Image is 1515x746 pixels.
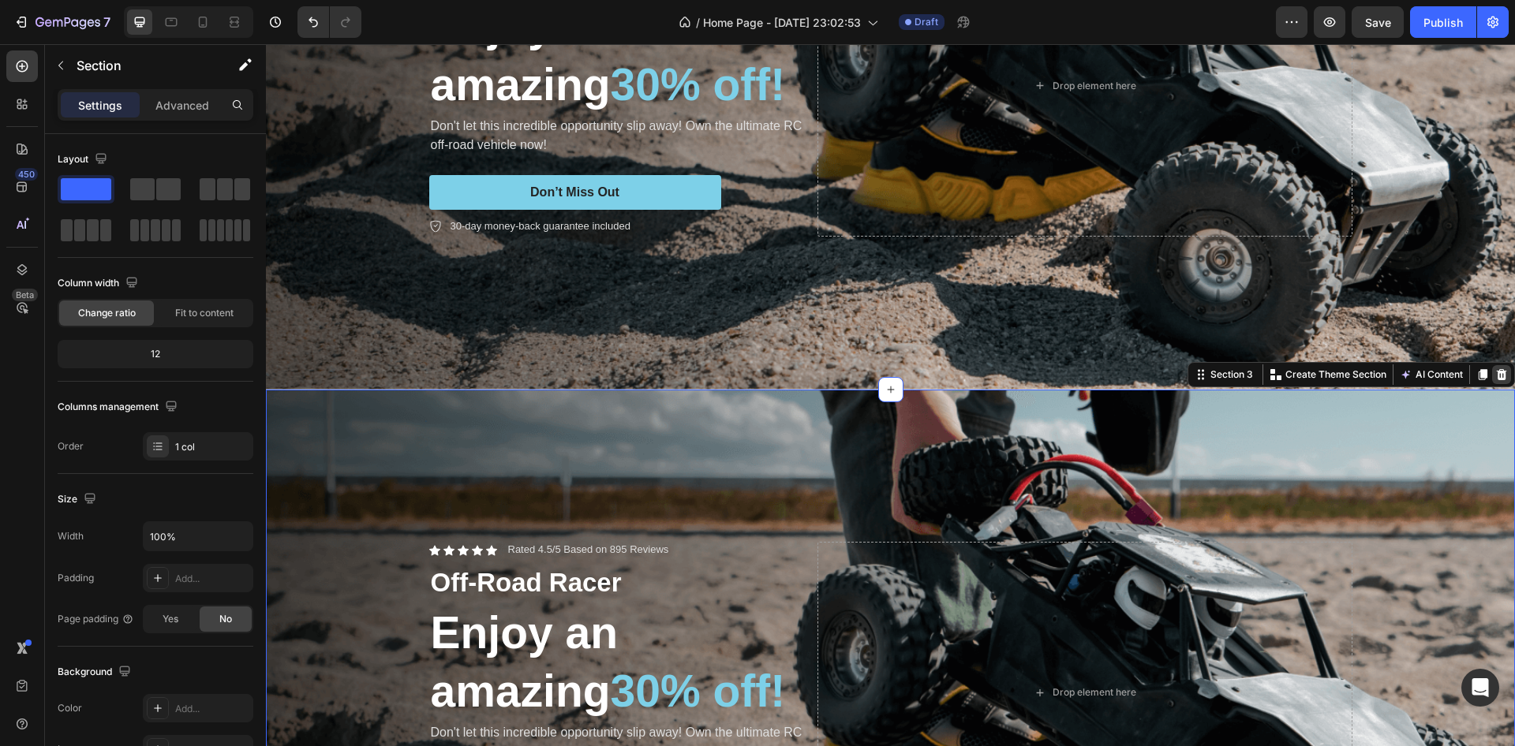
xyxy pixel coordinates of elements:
[696,14,700,31] span: /
[345,621,520,672] span: 30% off!
[15,168,38,181] div: 450
[175,572,249,586] div: Add...
[77,56,206,75] p: Section
[163,131,455,166] button: Don’t Miss Out
[12,289,38,301] div: Beta
[915,15,938,29] span: Draft
[155,97,209,114] p: Advanced
[1365,16,1391,29] span: Save
[58,149,110,170] div: Layout
[165,522,544,556] p: Off-Road Racer
[1019,323,1120,338] p: Create Theme Section
[58,489,99,510] div: Size
[787,642,870,655] div: Drop element here
[144,522,252,550] input: Auto
[58,701,82,715] div: Color
[185,174,365,190] p: 30-day money-back guarantee included
[165,73,544,110] p: Don't let this incredible opportunity slip away! Own the ultimate RC off-road vehicle now!
[163,558,545,677] h2: Enjoy an amazing
[175,440,249,454] div: 1 col
[1423,14,1463,31] div: Publish
[1461,669,1499,707] div: Open Intercom Messenger
[787,35,870,48] div: Drop element here
[1131,321,1200,340] button: AI Content
[219,612,232,626] span: No
[61,343,250,365] div: 12
[58,662,134,683] div: Background
[165,679,544,717] p: Don't let this incredible opportunity slip away! Own the ultimate RC off-road vehicle now!
[264,140,353,157] div: Don’t Miss Out
[6,6,118,38] button: 7
[1352,6,1404,38] button: Save
[266,44,1515,746] iframe: Design area
[175,702,249,716] div: Add...
[242,499,403,513] p: Rated 4.5/5 Based on 895 Reviews
[941,323,990,338] div: Section 3
[1410,6,1476,38] button: Publish
[58,529,84,543] div: Width
[58,397,181,418] div: Columns management
[58,439,84,453] div: Order
[297,6,361,38] div: Undo/Redo
[103,13,110,32] p: 7
[58,273,141,294] div: Column width
[175,306,234,320] span: Fit to content
[58,612,134,626] div: Page padding
[163,612,178,626] span: Yes
[78,97,122,114] p: Settings
[345,15,520,65] span: 30% off!
[58,571,94,585] div: Padding
[703,14,861,31] span: Home Page - [DATE] 23:02:53
[78,306,136,320] span: Change ratio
